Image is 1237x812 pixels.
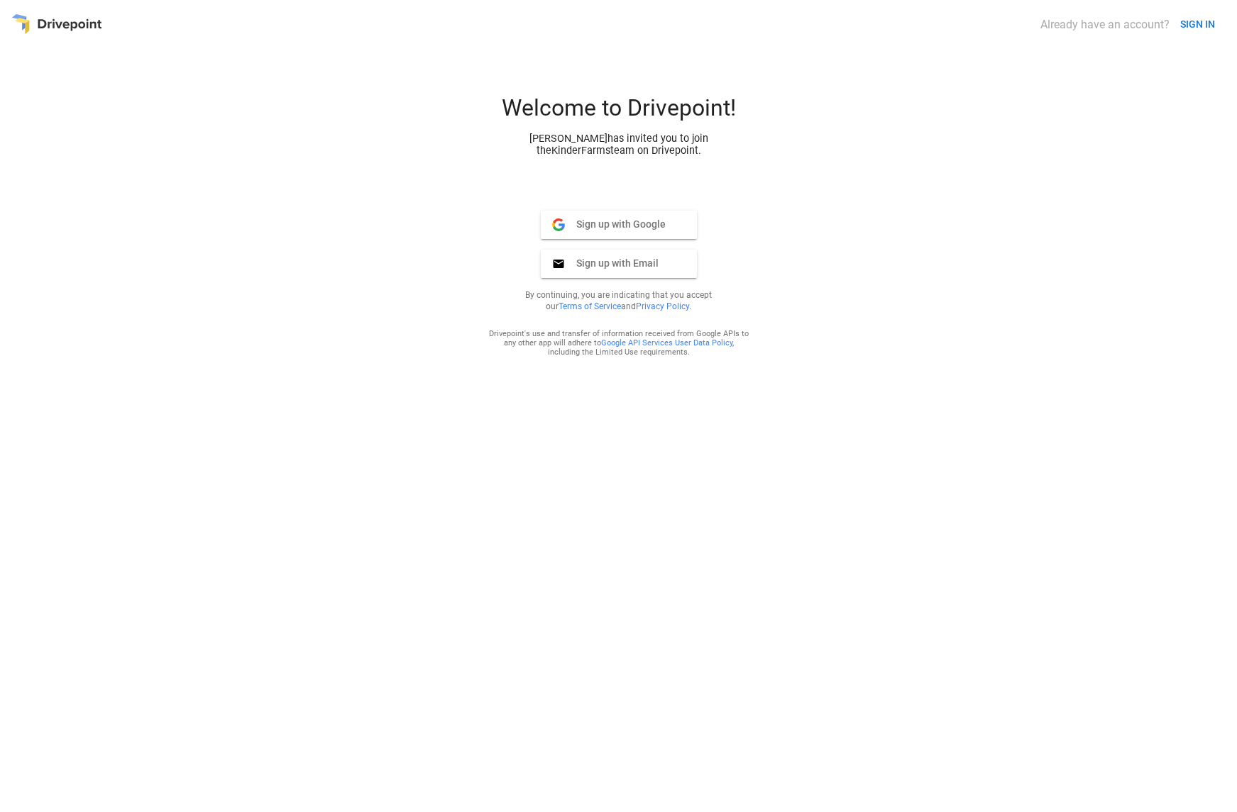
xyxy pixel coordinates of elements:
[508,289,730,312] p: By continuing, you are indicating that you accept our and .
[565,218,666,230] span: Sign up with Google
[1175,11,1221,38] button: SIGN IN
[565,257,659,269] span: Sign up with Email
[517,133,721,157] div: [PERSON_NAME] has invited you to join the KinderFarms team on Drivepoint.
[488,329,749,357] div: Drivepoint's use and transfer of information received from Google APIs to any other app will adhe...
[636,301,689,311] a: Privacy Policy
[601,338,732,347] a: Google API Services User Data Policy
[449,94,789,133] div: Welcome to Drivepoint!
[559,301,621,311] a: Terms of Service
[541,211,697,239] button: Sign up with Google
[541,250,697,278] button: Sign up with Email
[1040,18,1170,31] div: Already have an account?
